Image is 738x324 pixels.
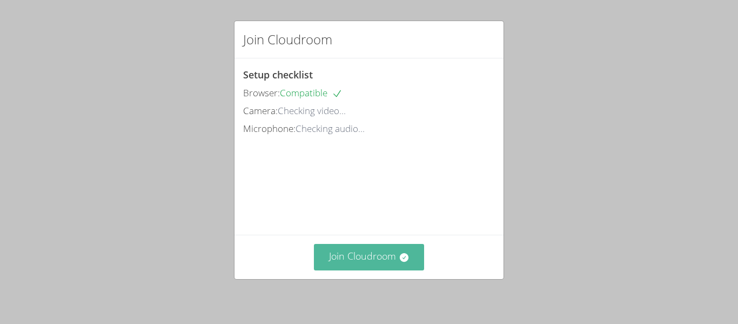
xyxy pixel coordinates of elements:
h2: Join Cloudroom [243,30,332,49]
span: Camera: [243,104,278,117]
span: Microphone: [243,122,296,135]
span: Compatible [280,87,343,99]
button: Join Cloudroom [314,244,425,270]
span: Checking video... [278,104,346,117]
span: Setup checklist [243,68,313,81]
span: Browser: [243,87,280,99]
span: Checking audio... [296,122,365,135]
